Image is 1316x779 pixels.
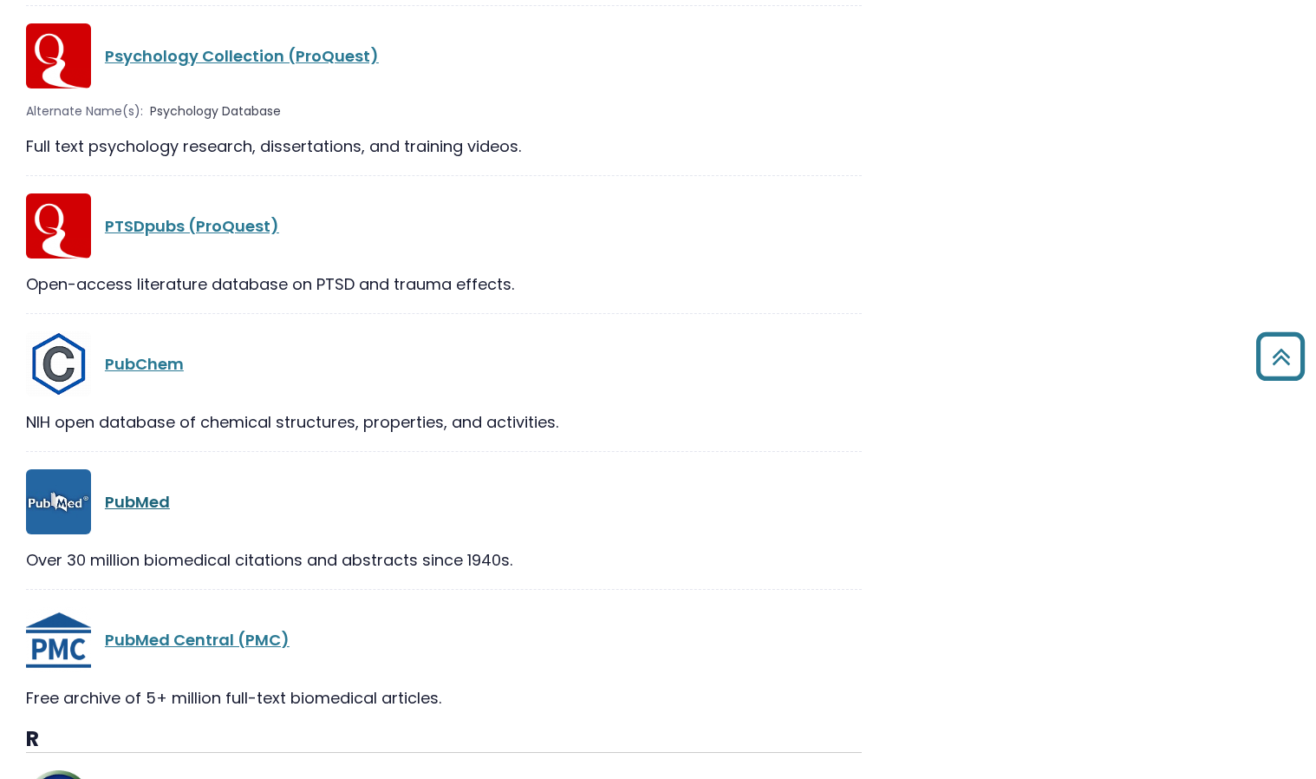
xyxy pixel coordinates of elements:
[150,102,281,121] span: Psychology Database
[26,727,862,753] h3: R
[105,491,170,513] a: PubMed
[26,410,862,434] div: NIH open database of chemical structures, properties, and activities.
[26,102,143,121] span: Alternate Name(s):
[105,353,184,375] a: PubChem
[26,134,862,158] div: Full text psychology research, dissertations, and training videos.
[105,45,379,67] a: Psychology Collection (ProQuest)
[26,686,862,710] div: Free archive of 5+ million full-text biomedical articles.
[1249,340,1312,372] a: Back to Top
[26,272,862,296] div: Open-access literature database on PTSD and trauma effects.
[105,215,279,237] a: PTSDpubs (ProQuest)
[105,629,290,651] a: PubMed Central (PMC)
[26,548,862,572] div: Over 30 million biomedical citations and abstracts since 1940s.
